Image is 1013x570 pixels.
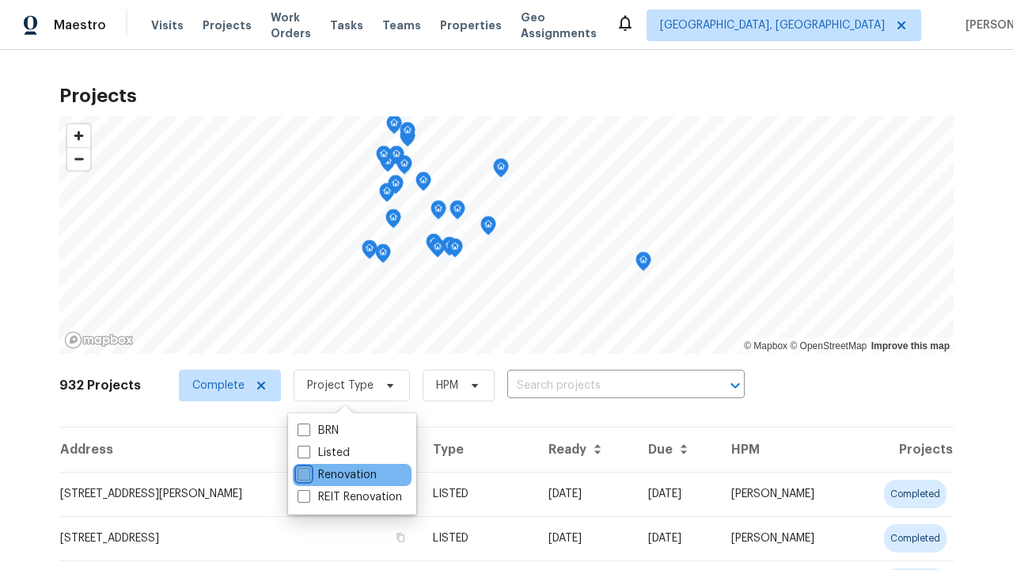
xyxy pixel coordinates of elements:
label: REIT Renovation [298,489,402,505]
div: Map marker [388,175,404,199]
span: Visits [151,17,184,33]
td: [DATE] [536,472,635,516]
th: Projects [852,427,954,472]
td: [DATE] [635,516,719,560]
canvas: Map [59,116,954,354]
div: Map marker [362,240,378,264]
div: completed [884,524,947,553]
input: Search projects [507,374,700,398]
td: [DATE] [536,516,635,560]
span: Project Type [307,378,374,393]
th: HPM [719,427,852,472]
td: [PERSON_NAME] [719,516,852,560]
div: Map marker [493,158,509,183]
span: HPM [436,378,458,393]
span: Tasks [330,20,363,31]
button: Copy Address [393,530,408,545]
span: Teams [382,17,421,33]
button: Open [724,374,746,397]
span: Work Orders [271,9,311,41]
h2: 932 Projects [59,378,141,393]
td: LISTED [420,516,536,560]
div: Map marker [442,237,457,261]
th: Type [420,427,536,472]
label: Renovation [298,467,377,483]
td: [DATE] [635,472,719,516]
div: Map marker [385,209,401,234]
a: OpenStreetMap [790,340,867,351]
button: Zoom in [67,124,90,147]
div: Map marker [375,244,391,268]
span: Projects [203,17,252,33]
label: Listed [298,445,350,461]
td: [PERSON_NAME] [719,472,852,516]
div: Map marker [426,234,442,258]
a: Mapbox [744,340,787,351]
h2: Projects [59,88,954,104]
td: [STREET_ADDRESS] [59,516,420,560]
td: [STREET_ADDRESS][PERSON_NAME] [59,472,420,516]
span: Geo Assignments [521,9,597,41]
span: Maestro [54,17,106,33]
th: Address [59,427,420,472]
div: Map marker [447,238,463,263]
label: BRN [298,423,339,439]
div: Map marker [400,122,415,146]
div: Map marker [386,115,402,139]
button: Zoom out [67,147,90,170]
div: completed [884,480,947,508]
th: Ready [536,427,635,472]
td: LISTED [420,472,536,516]
div: Map marker [376,146,392,170]
div: Map marker [396,155,412,180]
a: Improve this map [871,340,950,351]
div: Map marker [389,146,404,170]
div: Map marker [431,200,446,225]
div: Map marker [450,200,465,225]
span: Zoom out [67,148,90,170]
div: Map marker [480,216,496,241]
div: Map marker [415,172,431,196]
a: Mapbox homepage [64,331,134,349]
div: Map marker [635,252,651,276]
span: Properties [440,17,502,33]
th: Due [635,427,719,472]
div: Map marker [379,183,395,207]
div: Map marker [430,238,446,263]
span: [GEOGRAPHIC_DATA], [GEOGRAPHIC_DATA] [660,17,885,33]
span: Complete [192,378,245,393]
